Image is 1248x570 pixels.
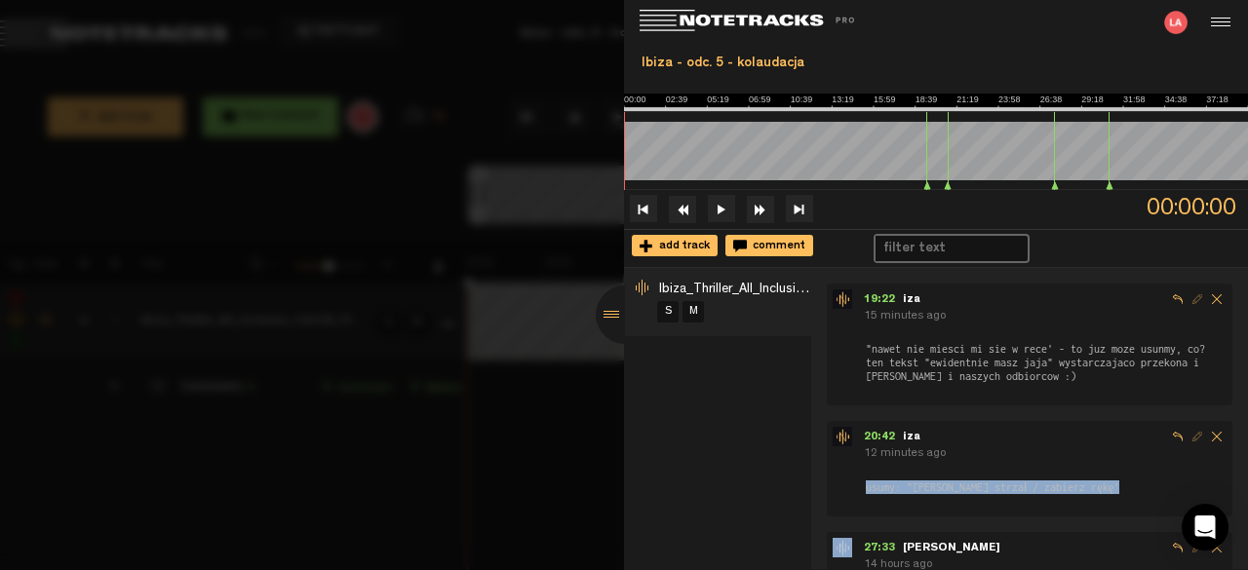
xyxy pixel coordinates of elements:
span: 19:22 [864,294,903,306]
span: Reply to comment [1168,427,1188,446]
span: Edit comment [1188,427,1207,446]
span: Ibiza_Thriller_All_Inclusive_Odc05_Prev_v2 [659,283,908,296]
img: star-track.png [833,538,852,557]
span: 12 minutes ago [864,448,946,460]
span: 00:00:00 [1147,190,1248,227]
img: ruler [624,94,1248,111]
span: Delete comment [1207,289,1227,309]
span: [PERSON_NAME] [903,543,1000,554]
a: S [657,301,679,323]
span: iza [903,432,920,443]
div: Ibiza - odc. 5 - kolaudacja [632,47,1240,81]
span: Reply to comment [1168,289,1188,309]
div: comment [725,235,813,256]
img: star-track.png [833,289,852,309]
div: Open Intercom Messenger [1182,504,1228,551]
span: 15 minutes ago [864,311,946,323]
span: usumy: "[PERSON_NAME] strzał / zabierz rękę' [864,479,1121,495]
a: M [682,301,704,323]
span: add track [653,241,710,252]
img: logo_white.svg [640,10,874,32]
span: comment [747,241,805,252]
span: Delete comment [1207,427,1227,446]
span: iza [903,294,920,306]
span: 27:33 [864,543,903,554]
img: letters [1164,11,1188,34]
span: Edit comment [1188,289,1207,309]
img: star-track.png [833,427,852,446]
span: 20:42 [864,432,903,443]
input: filter text [876,236,1009,261]
div: add track [632,235,718,256]
span: "nawet nie miesci mi sie w rece' - to juz moze usunmy, co? ten tekst "ewidentnie masz jaja" wysta... [864,341,1227,384]
span: Reply to comment [1168,538,1188,557]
